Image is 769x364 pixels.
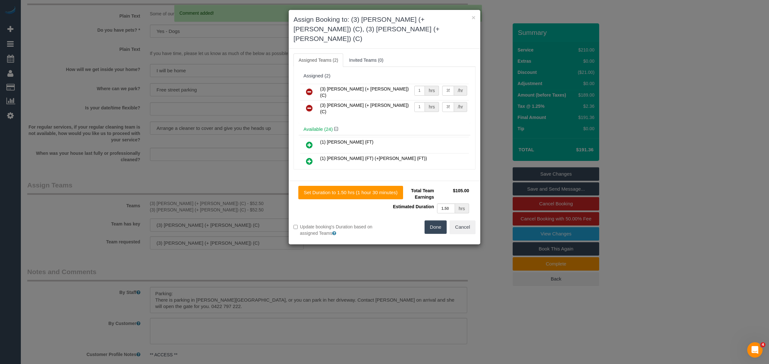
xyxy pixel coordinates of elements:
div: /hr [454,86,467,96]
span: 4 [760,342,765,347]
label: Update booking's Duration based on assigned Teams [294,224,380,236]
button: Done [425,220,447,234]
input: Update booking's Duration based on assigned Teams [294,225,298,229]
div: hrs [455,203,469,213]
span: (3) [PERSON_NAME] (+ [PERSON_NAME]) (C) [320,86,409,98]
div: hrs [425,86,439,96]
div: Assigned (2) [303,73,466,79]
div: hrs [425,102,439,112]
button: Set Duration to 1.50 hrs (1 hour 30 minutes) [298,186,403,199]
span: (1) [PERSON_NAME] (FT) [320,139,373,145]
a: Assigned Teams (2) [294,53,343,67]
h4: Available (24) [303,127,466,132]
div: /hr [454,102,467,112]
button: Cancel [450,220,475,234]
iframe: Intercom live chat [747,342,763,358]
span: (1) [PERSON_NAME] (FT) (+[PERSON_NAME] (FT)) [320,156,427,161]
span: (3) [PERSON_NAME] (+ [PERSON_NAME]) (C) [320,103,409,114]
td: Total Team Earnings [389,186,435,202]
span: Estimated Duration [393,204,434,209]
button: × [472,14,475,21]
h3: Assign Booking to: (3) [PERSON_NAME] (+ [PERSON_NAME]) (C), (3) [PERSON_NAME] (+ [PERSON_NAME]) (C) [294,15,475,44]
a: Invited Teams (0) [344,53,388,67]
td: $105.00 [435,186,471,202]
